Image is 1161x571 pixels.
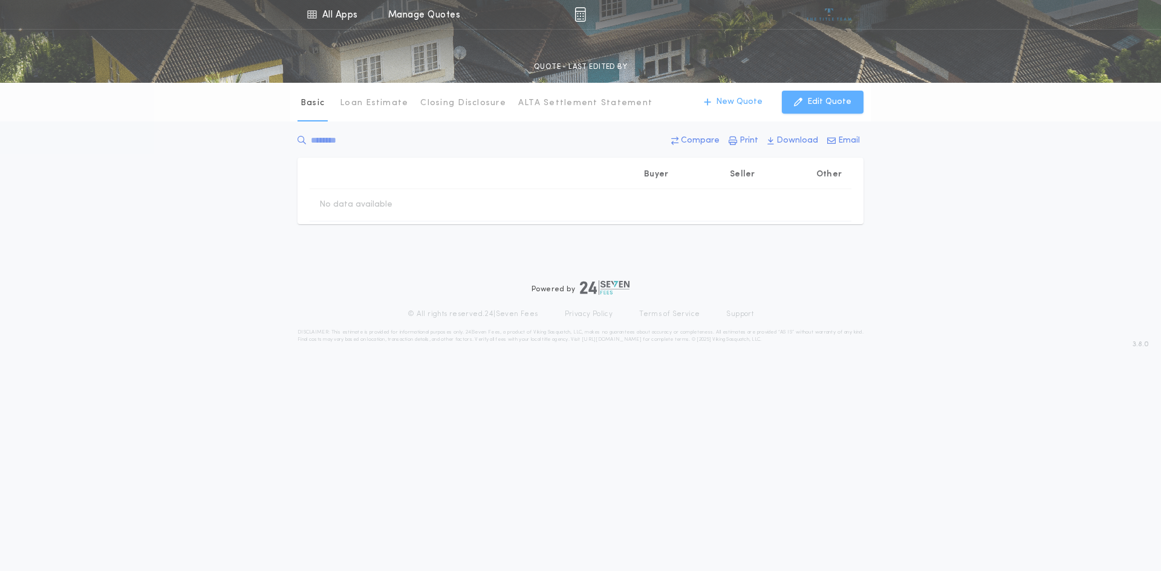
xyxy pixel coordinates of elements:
[740,135,758,147] p: Print
[776,135,818,147] p: Download
[725,130,762,152] button: Print
[807,8,852,21] img: vs-icon
[644,169,668,181] p: Buyer
[782,91,863,114] button: Edit Quote
[408,309,538,319] p: © All rights reserved. 24|Seven Fees
[807,96,851,108] p: Edit Quote
[726,309,753,319] a: Support
[534,61,627,73] p: QUOTE - LAST EDITED BY
[730,169,755,181] p: Seller
[1133,339,1149,350] span: 3.8.0
[824,130,863,152] button: Email
[639,309,700,319] a: Terms of Service
[420,97,506,109] p: Closing Disclosure
[582,337,642,342] a: [URL][DOMAIN_NAME]
[298,329,863,343] p: DISCLAIMER: This estimate is provided for informational purposes only. 24|Seven Fees, a product o...
[716,96,763,108] p: New Quote
[692,91,775,114] button: New Quote
[668,130,723,152] button: Compare
[574,7,586,22] img: img
[518,97,652,109] p: ALTA Settlement Statement
[838,135,860,147] p: Email
[301,97,325,109] p: Basic
[580,280,629,295] img: logo
[340,97,408,109] p: Loan Estimate
[816,169,842,181] p: Other
[310,189,402,221] td: No data available
[565,309,613,319] a: Privacy Policy
[764,130,822,152] button: Download
[532,280,629,295] div: Powered by
[681,135,720,147] p: Compare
